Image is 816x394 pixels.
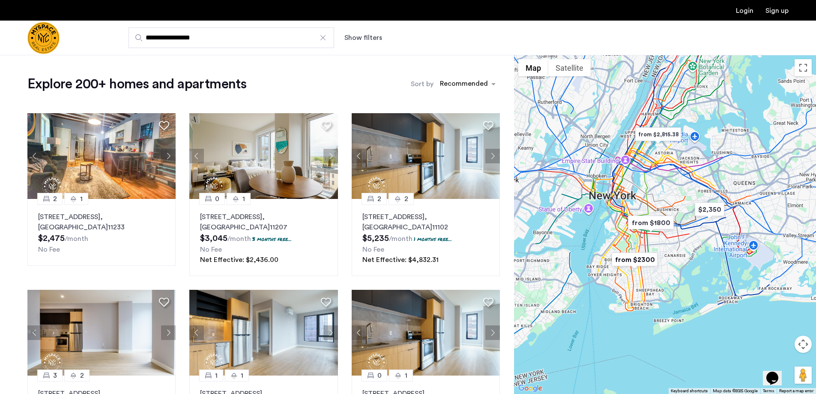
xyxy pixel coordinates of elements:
button: Next apartment [485,149,500,163]
a: 01[STREET_ADDRESS], [GEOGRAPHIC_DATA]112073 months free...No FeeNet Effective: $2,436.00 [189,199,338,276]
span: Net Effective: $2,436.00 [200,256,278,263]
button: Drag Pegman onto the map to open Street View [795,367,812,384]
sub: /month [389,235,412,242]
img: logo [27,22,60,54]
span: 2 [404,194,408,204]
img: Google [516,383,544,394]
span: 3 [53,370,57,381]
sub: /month [65,235,88,242]
span: 1 [215,370,218,381]
span: $5,235 [362,234,389,243]
span: 2 [53,194,57,204]
img: 1997_638660674255189691.jpeg [27,113,176,199]
button: Toggle fullscreen view [795,59,812,76]
div: from $1800 [625,213,677,232]
span: 2 [377,194,381,204]
button: Show street map [518,59,548,76]
button: Next apartment [323,325,338,340]
button: Previous apartment [352,149,366,163]
iframe: chat widget [763,360,790,385]
a: Login [736,7,753,14]
p: [STREET_ADDRESS] 11207 [200,212,327,232]
span: No Fee [362,246,384,253]
p: 1 months free... [414,235,452,243]
sub: /month [227,235,251,242]
button: Previous apartment [27,325,42,340]
span: No Fee [38,246,60,253]
span: $2,475 [38,234,65,243]
button: Next apartment [323,149,338,163]
img: 1997_638519966982966758.png [189,290,338,376]
span: 1 [242,194,245,204]
button: Next apartment [161,325,176,340]
p: 3 months free... [252,235,292,243]
a: Report a map error [779,388,813,394]
img: 1997_638519001096654587.png [189,113,338,199]
input: Apartment Search [129,27,334,48]
span: $3,045 [200,234,227,243]
button: Map camera controls [795,336,812,353]
a: Registration [765,7,789,14]
p: [STREET_ADDRESS] 11233 [38,212,165,232]
span: 1 [405,370,407,381]
div: $2,350 [691,200,728,219]
label: Sort by [411,79,433,89]
button: Previous apartment [189,325,204,340]
button: Keyboard shortcuts [671,388,708,394]
span: 2 [80,370,84,381]
span: 0 [377,370,382,381]
button: Show or hide filters [344,33,382,43]
div: from $2300 [608,250,661,269]
img: 1997_638519968035243270.png [352,290,500,376]
h1: Explore 200+ homes and apartments [27,75,246,93]
a: Open this area in Google Maps (opens a new window) [516,383,544,394]
span: 1 [80,194,83,204]
img: 1997_638519968069068022.png [27,290,176,376]
a: 22[STREET_ADDRESS], [GEOGRAPHIC_DATA]111021 months free...No FeeNet Effective: $4,832.31 [352,199,500,276]
button: Previous apartment [352,325,366,340]
p: [STREET_ADDRESS] 11102 [362,212,489,232]
span: Map data ©2025 Google [713,389,758,393]
ng-select: sort-apartment [436,76,500,92]
span: Net Effective: $4,832.31 [362,256,439,263]
span: 0 [215,194,219,204]
span: No Fee [200,246,222,253]
div: from $2,815.38 [632,125,684,144]
a: Cazamio Logo [27,22,60,54]
button: Previous apartment [189,149,204,163]
img: 1997_638519968035243270.png [352,113,500,199]
button: Show satellite imagery [548,59,591,76]
a: 21[STREET_ADDRESS], [GEOGRAPHIC_DATA]11233No Fee [27,199,176,266]
button: Previous apartment [27,149,42,163]
button: Next apartment [161,149,176,163]
a: Terms (opens in new tab) [763,388,774,394]
span: 1 [241,370,243,381]
button: Next apartment [485,325,500,340]
div: Recommended [439,78,488,91]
